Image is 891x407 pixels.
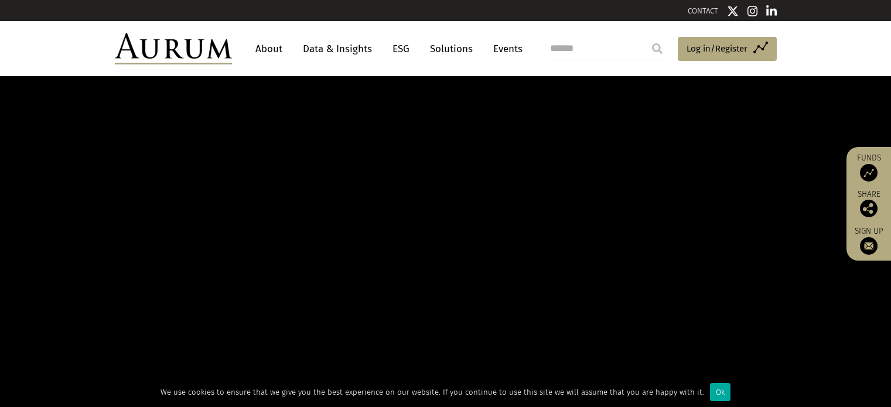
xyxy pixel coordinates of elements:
[387,38,415,60] a: ESG
[424,38,479,60] a: Solutions
[678,37,777,61] a: Log in/Register
[646,37,669,60] input: Submit
[852,153,885,182] a: Funds
[487,38,523,60] a: Events
[297,38,378,60] a: Data & Insights
[710,383,730,401] div: Ok
[727,5,739,17] img: Twitter icon
[860,237,878,255] img: Sign up to our newsletter
[688,6,718,15] a: CONTACT
[250,38,288,60] a: About
[860,200,878,217] img: Share this post
[747,5,758,17] img: Instagram icon
[687,42,747,56] span: Log in/Register
[852,190,885,217] div: Share
[766,5,777,17] img: Linkedin icon
[852,226,885,255] a: Sign up
[860,164,878,182] img: Access Funds
[115,33,232,64] img: Aurum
